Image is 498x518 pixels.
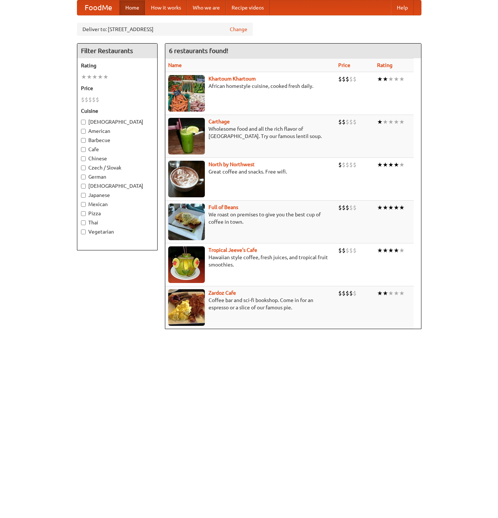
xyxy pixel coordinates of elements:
[209,247,257,253] b: Tropical Jeeve's Cafe
[399,204,405,212] li: ★
[81,118,154,126] label: [DEMOGRAPHIC_DATA]
[81,156,86,161] input: Chinese
[168,289,205,326] img: zardoz.jpg
[81,129,86,134] input: American
[97,73,103,81] li: ★
[85,96,88,104] li: $
[81,211,86,216] input: Pizza
[338,246,342,254] li: $
[349,246,353,254] li: $
[103,73,108,81] li: ★
[349,204,353,212] li: $
[209,76,256,82] a: Khartoum Khartoum
[342,118,346,126] li: $
[394,75,399,83] li: ★
[394,118,399,126] li: ★
[230,26,247,33] a: Change
[119,0,145,15] a: Home
[394,289,399,297] li: ★
[81,184,86,189] input: [DEMOGRAPHIC_DATA]
[88,96,92,104] li: $
[209,204,238,210] a: Full of Beans
[349,289,353,297] li: $
[353,246,357,254] li: $
[377,118,383,126] li: ★
[377,246,383,254] li: ★
[168,125,332,140] p: Wholesome food and all the rich flavor of [GEOGRAPHIC_DATA]. Try our famous lentil soup.
[81,182,154,190] label: [DEMOGRAPHIC_DATA]
[399,118,405,126] li: ★
[81,202,86,207] input: Mexican
[338,62,350,68] a: Price
[81,175,86,179] input: German
[383,75,388,83] li: ★
[226,0,270,15] a: Recipe videos
[377,289,383,297] li: ★
[81,73,86,81] li: ★
[92,96,96,104] li: $
[77,44,157,58] h4: Filter Restaurants
[346,204,349,212] li: $
[394,204,399,212] li: ★
[86,73,92,81] li: ★
[353,289,357,297] li: $
[168,161,205,197] img: north.jpg
[377,75,383,83] li: ★
[168,62,182,68] a: Name
[342,75,346,83] li: $
[383,204,388,212] li: ★
[168,75,205,112] img: khartoum.jpg
[383,118,388,126] li: ★
[96,96,99,104] li: $
[81,146,154,153] label: Cafe
[92,73,97,81] li: ★
[168,246,205,283] img: jeeves.jpg
[399,289,405,297] li: ★
[81,191,154,199] label: Japanese
[349,118,353,126] li: $
[81,107,154,115] h5: Cuisine
[399,246,405,254] li: ★
[388,204,394,212] li: ★
[338,75,342,83] li: $
[81,96,85,104] li: $
[388,75,394,83] li: ★
[168,297,332,311] p: Coffee bar and sci-fi bookshop. Come in for an espresso or a slice of our famous pie.
[346,75,349,83] li: $
[383,289,388,297] li: ★
[81,219,154,226] label: Thai
[169,47,228,54] ng-pluralize: 6 restaurants found!
[342,161,346,169] li: $
[81,120,86,124] input: [DEMOGRAPHIC_DATA]
[342,246,346,254] li: $
[81,85,154,92] h5: Price
[81,201,154,208] label: Mexican
[346,118,349,126] li: $
[349,161,353,169] li: $
[209,119,230,124] a: Carthage
[81,155,154,162] label: Chinese
[81,127,154,135] label: American
[81,210,154,217] label: Pizza
[342,204,346,212] li: $
[342,289,346,297] li: $
[353,161,357,169] li: $
[168,118,205,154] img: carthage.jpg
[353,204,357,212] li: $
[81,228,154,235] label: Vegetarian
[81,164,154,171] label: Czech / Slovak
[338,161,342,169] li: $
[338,289,342,297] li: $
[209,290,236,296] a: Zardoz Cafe
[353,75,357,83] li: $
[383,246,388,254] li: ★
[388,118,394,126] li: ★
[81,138,86,143] input: Barbecue
[383,161,388,169] li: ★
[377,204,383,212] li: ★
[81,165,86,170] input: Czech / Slovak
[399,75,405,83] li: ★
